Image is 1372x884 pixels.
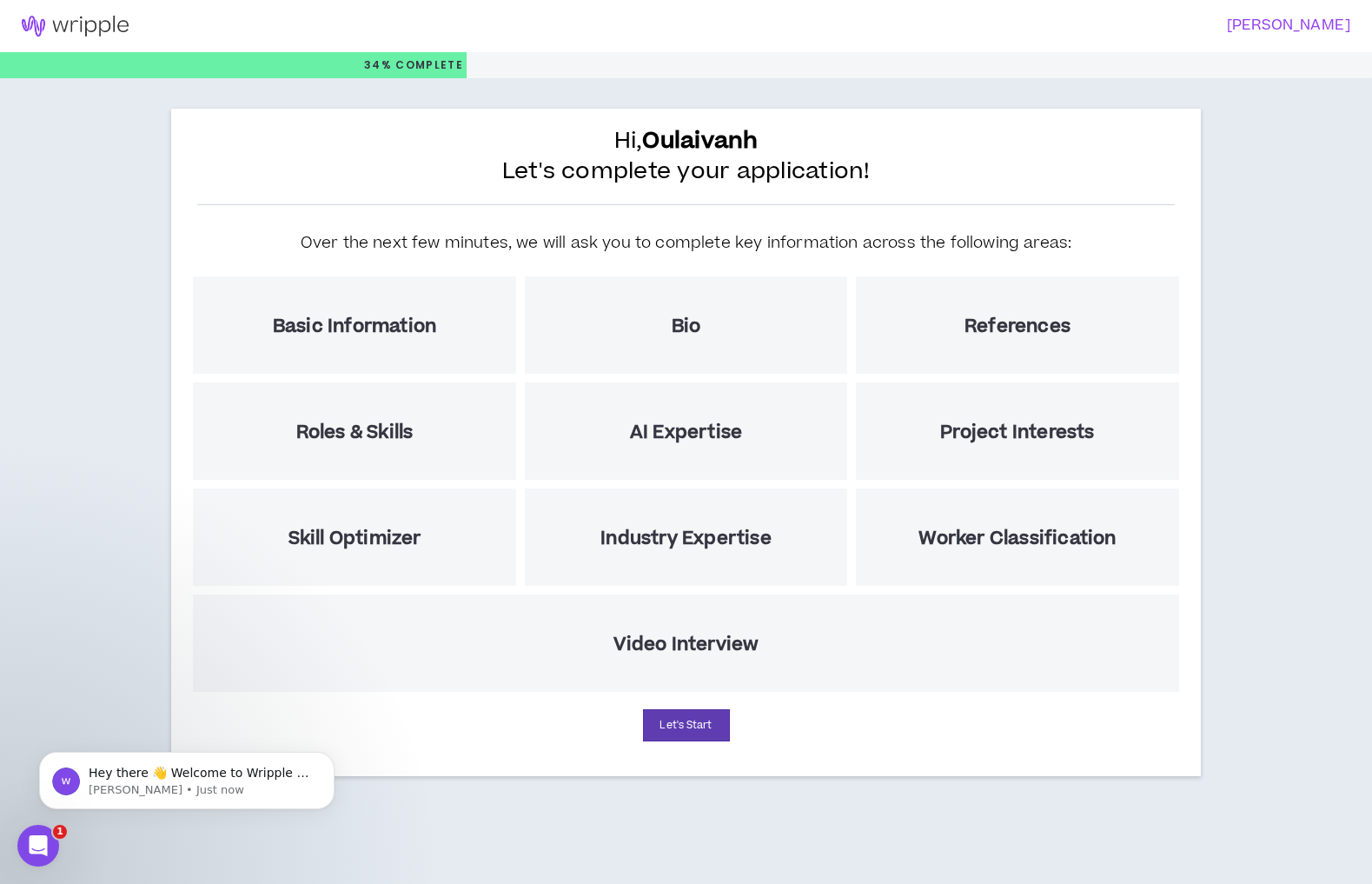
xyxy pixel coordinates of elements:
[672,316,701,337] h5: Bio
[675,17,1350,34] h3: [PERSON_NAME]
[630,422,742,443] h5: AI Expertise
[392,57,463,73] span: Complete
[614,126,759,156] span: Hi,
[17,825,59,867] iframe: Intercom live chat
[296,422,414,443] h5: Roles & Skills
[301,231,1072,255] h5: Over the next few minutes, we will ask you to complete key information across the following areas:
[918,528,1116,549] h5: Worker Classification
[642,124,758,157] b: Oulaivanh
[964,316,1070,337] h5: References
[613,634,759,655] h5: Video Interview
[288,528,421,549] h5: Skill Optimizer
[940,422,1094,443] h5: Project Interests
[273,316,436,337] h5: Basic Information
[600,528,772,549] h5: Industry Expertise
[643,709,730,741] button: Let's Start
[53,825,67,839] span: 1
[364,52,463,78] p: 34%
[502,156,871,187] span: Let's complete your application!
[13,715,361,837] iframe: Intercom notifications message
